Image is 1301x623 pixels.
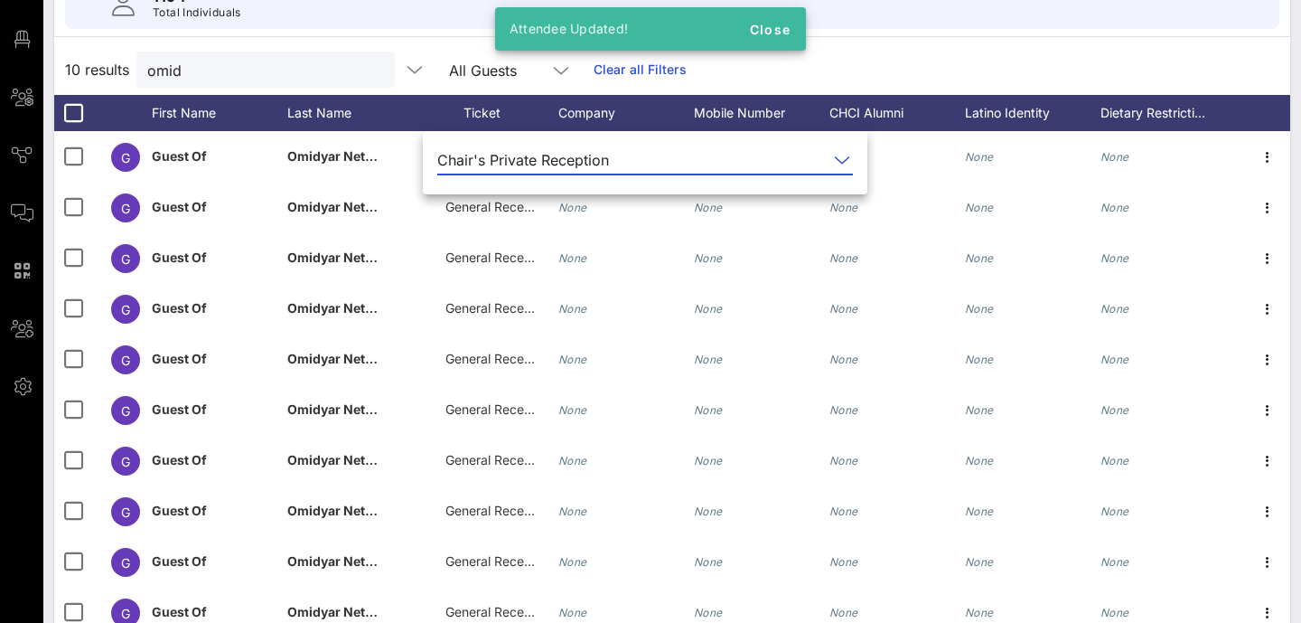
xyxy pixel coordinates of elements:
[287,95,423,131] div: Last Name
[152,351,207,366] span: Guest Of
[445,503,554,518] span: General Reception
[152,199,207,214] span: Guest Of
[558,403,587,417] i: None
[1100,454,1129,467] i: None
[558,251,587,265] i: None
[65,59,129,80] span: 10 results
[829,201,858,214] i: None
[965,353,994,366] i: None
[445,604,554,619] span: General Reception
[287,300,397,316] span: Omidyar Network
[558,353,587,366] i: None
[829,555,858,569] i: None
[1100,150,1129,164] i: None
[152,148,207,164] span: Guest Of
[965,555,994,569] i: None
[1100,403,1129,417] i: None
[153,4,241,22] p: Total Individuals
[965,150,994,164] i: None
[449,62,517,79] div: All Guests
[594,60,687,80] a: Clear all Filters
[445,250,554,265] span: General Reception
[287,401,397,417] span: Omidyar Network
[1100,95,1236,131] div: Dietary Restricti…
[558,95,694,131] div: Company
[287,553,397,569] span: Omidyar Network
[121,403,130,419] span: G
[965,505,994,518] i: None
[829,95,965,131] div: CHCI Alumni
[1100,555,1129,569] i: None
[152,300,207,316] span: Guest Of
[445,553,554,569] span: General Reception
[152,452,207,467] span: Guest Of
[558,201,587,214] i: None
[965,606,994,619] i: None
[152,604,207,619] span: Guest Of
[287,148,397,164] span: Omidyar Network
[694,606,723,619] i: None
[287,351,397,366] span: Omidyar Network
[829,302,858,316] i: None
[741,13,799,45] button: Close
[965,403,994,417] i: None
[829,454,858,467] i: None
[121,505,130,520] span: G
[694,555,723,569] i: None
[510,21,628,36] span: Attendee Updated!
[694,201,723,214] i: None
[287,604,397,619] span: Omidyar Network
[287,503,397,518] span: Omidyar Network
[121,606,130,621] span: G
[694,251,723,265] i: None
[152,95,287,131] div: First Name
[694,353,723,366] i: None
[1100,353,1129,366] i: None
[694,302,723,316] i: None
[558,505,587,518] i: None
[965,302,994,316] i: None
[437,152,609,168] div: Chair's Private Reception
[121,454,130,469] span: G
[558,302,587,316] i: None
[965,251,994,265] i: None
[558,606,587,619] i: None
[287,452,397,467] span: Omidyar Network
[829,353,858,366] i: None
[121,353,130,368] span: G
[152,503,207,518] span: Guest Of
[694,403,723,417] i: None
[287,250,397,265] span: Omidyar Network
[558,555,587,569] i: None
[445,300,554,316] span: General Reception
[965,201,994,214] i: None
[445,401,554,417] span: General Reception
[152,250,207,265] span: Guest Of
[121,251,130,267] span: G
[1100,505,1129,518] i: None
[445,199,554,214] span: General Reception
[748,22,791,37] span: Close
[423,95,558,131] div: Ticket
[829,403,858,417] i: None
[437,146,853,175] div: Chair's Private Reception
[1100,201,1129,214] i: None
[121,555,130,571] span: G
[1100,302,1129,316] i: None
[1100,606,1129,619] i: None
[694,95,829,131] div: Mobile Number
[121,302,130,317] span: G
[438,52,583,88] div: All Guests
[965,95,1100,131] div: Latino Identity
[694,505,723,518] i: None
[1100,251,1129,265] i: None
[445,351,554,366] span: General Reception
[694,454,723,467] i: None
[965,454,994,467] i: None
[558,454,587,467] i: None
[445,452,554,467] span: General Reception
[829,606,858,619] i: None
[121,150,130,165] span: G
[829,251,858,265] i: None
[152,401,207,417] span: Guest Of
